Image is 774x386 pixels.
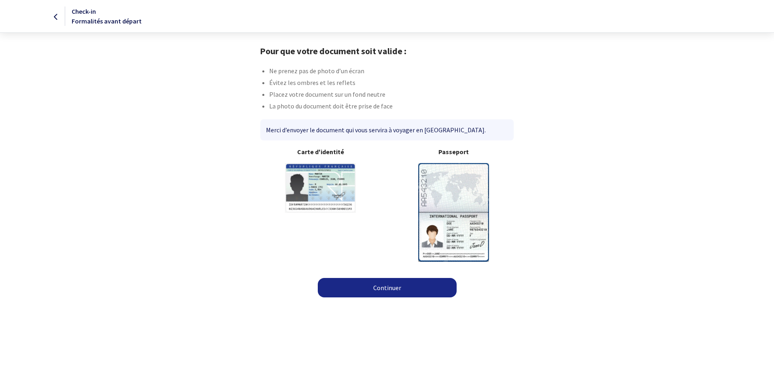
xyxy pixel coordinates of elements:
li: Ne prenez pas de photo d’un écran [269,66,514,78]
li: Évitez les ombres et les reflets [269,78,514,89]
b: Passeport [393,147,514,157]
li: Placez votre document sur un fond neutre [269,89,514,101]
img: illuPasseport.svg [418,163,489,261]
div: Merci d’envoyer le document qui vous servira à voyager en [GEOGRAPHIC_DATA]. [260,119,513,140]
h1: Pour que votre document soit valide : [260,46,514,56]
b: Carte d'identité [260,147,381,157]
li: La photo du document doit être prise de face [269,101,514,113]
span: Check-in Formalités avant départ [72,7,142,25]
a: Continuer [318,278,457,297]
img: illuCNI.svg [285,163,356,213]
